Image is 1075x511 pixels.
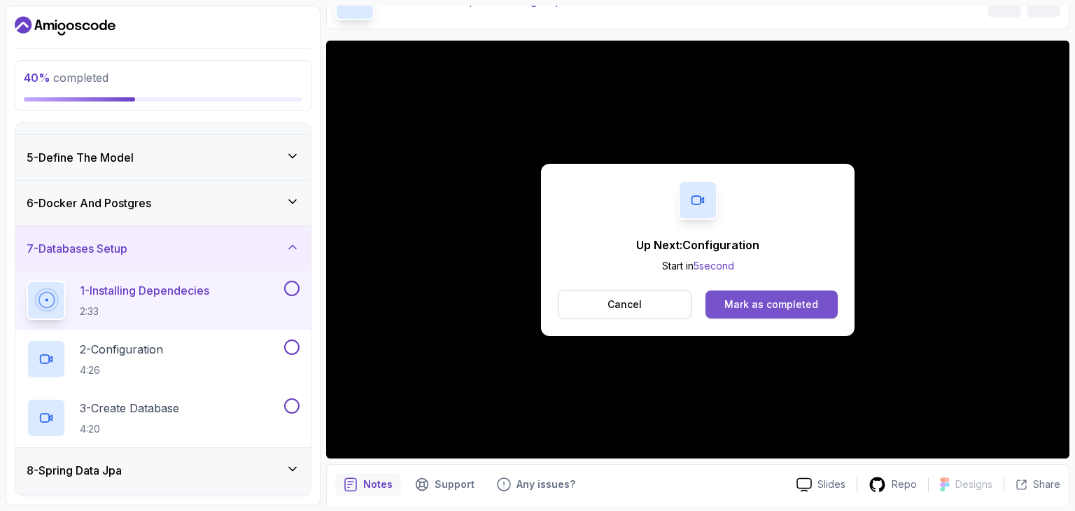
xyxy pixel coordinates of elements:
[27,240,127,257] h3: 7 - Databases Setup
[27,281,300,320] button: 1-Installing Dependecies2:33
[27,149,134,166] h3: 5 - Define The Model
[1033,477,1060,491] p: Share
[80,341,163,358] p: 2 - Configuration
[607,297,642,311] p: Cancel
[636,237,759,253] p: Up Next: Configuration
[517,477,575,491] p: Any issues?
[724,297,818,311] div: Mark as completed
[363,477,393,491] p: Notes
[892,477,917,491] p: Repo
[27,195,151,211] h3: 6 - Docker And Postgres
[27,339,300,379] button: 2-Configuration4:26
[326,41,1069,458] iframe: 1 - Installing Dependecies
[80,363,163,377] p: 4:26
[80,400,179,416] p: 3 - Create Database
[27,462,122,479] h3: 8 - Spring Data Jpa
[1004,477,1060,491] button: Share
[27,398,300,437] button: 3-Create Database4:20
[24,71,50,85] span: 40 %
[80,304,209,318] p: 2:33
[15,181,311,225] button: 6-Docker And Postgres
[817,477,845,491] p: Slides
[15,15,115,37] a: Dashboard
[15,135,311,180] button: 5-Define The Model
[407,473,483,496] button: Support button
[489,473,584,496] button: Feedback button
[335,473,401,496] button: notes button
[955,477,992,491] p: Designs
[636,259,759,273] p: Start in
[785,477,857,492] a: Slides
[694,260,734,272] span: 5 second
[15,226,311,271] button: 7-Databases Setup
[24,71,108,85] span: completed
[15,448,311,493] button: 8-Spring Data Jpa
[857,476,928,493] a: Repo
[80,422,179,436] p: 4:20
[705,290,838,318] button: Mark as completed
[435,477,475,491] p: Support
[80,282,209,299] p: 1 - Installing Dependecies
[558,290,691,319] button: Cancel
